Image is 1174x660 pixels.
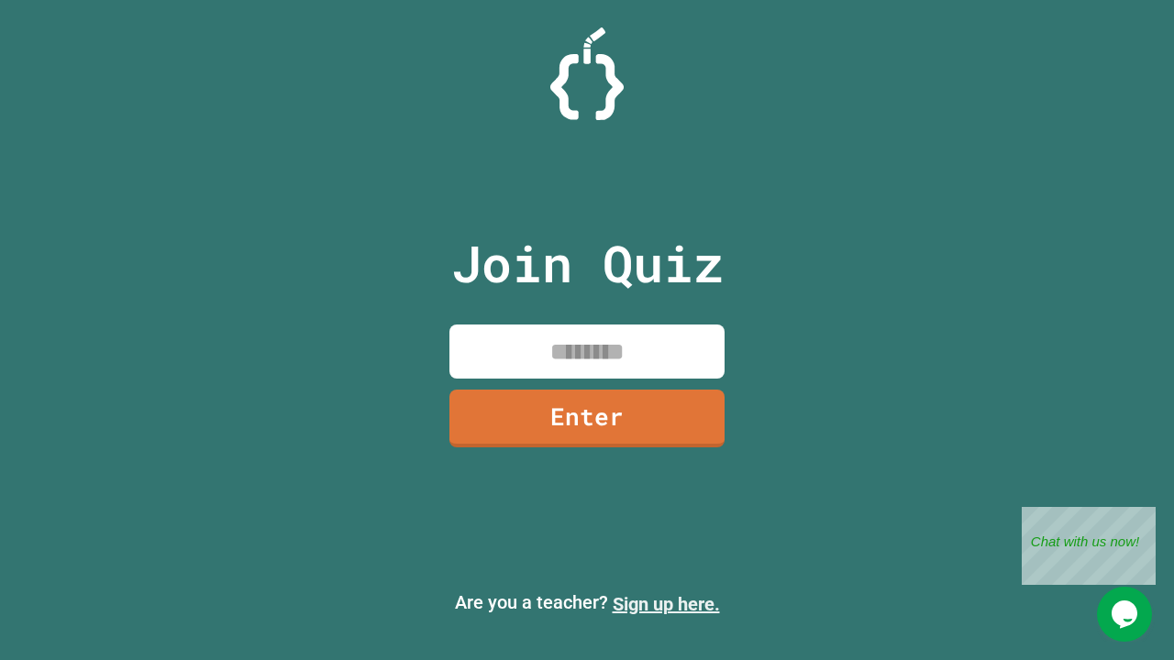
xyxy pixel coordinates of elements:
[1022,507,1156,585] iframe: chat widget
[1097,587,1156,642] iframe: chat widget
[451,225,724,302] p: Join Quiz
[15,588,1159,618] p: Are you a teacher?
[550,27,624,120] img: Logo.svg
[449,390,725,447] a: Enter
[613,593,720,615] a: Sign up here.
